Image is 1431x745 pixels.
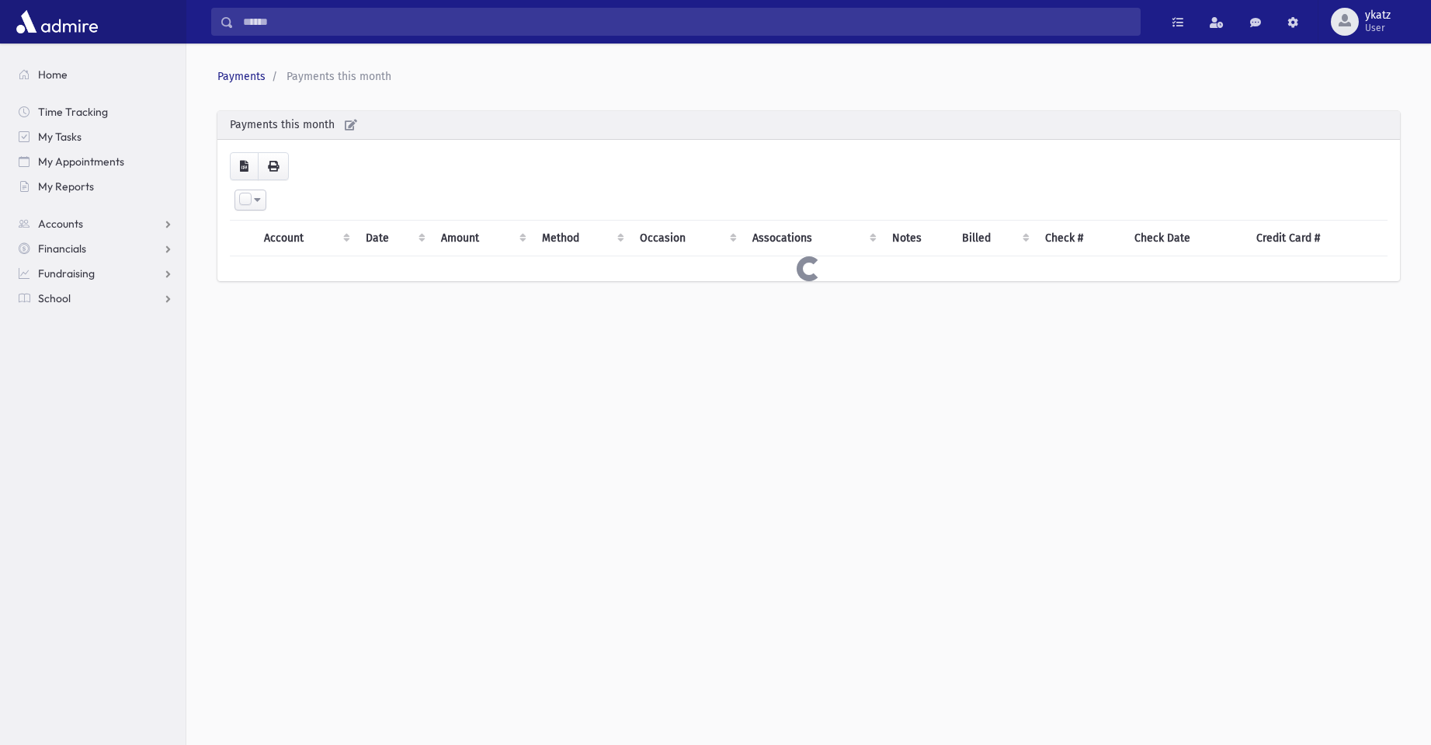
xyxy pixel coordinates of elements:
span: Time Tracking [38,105,108,119]
a: My Reports [6,174,186,199]
nav: breadcrumb [217,68,1394,85]
a: Home [6,62,186,87]
span: My Appointments [38,155,124,169]
span: Accounts [38,217,83,231]
th: Account [255,221,356,256]
th: Occasion [630,221,742,256]
span: My Tasks [38,130,82,144]
span: My Reports [38,179,94,193]
th: Check # [1036,221,1125,256]
span: User [1365,22,1391,34]
a: School [6,286,186,311]
input: Search [234,8,1140,36]
span: Fundraising [38,266,95,280]
a: Financials [6,236,186,261]
a: Time Tracking [6,99,186,124]
th: Billed [953,221,1036,256]
a: Payments [217,70,266,83]
button: CSV [230,152,259,180]
a: Fundraising [6,261,186,286]
a: My Tasks [6,124,186,149]
span: Home [38,68,68,82]
a: Accounts [6,211,186,236]
span: Payments this month [287,70,391,83]
th: Amount [432,221,532,256]
span: ykatz [1365,9,1391,22]
th: Assocations [743,221,884,256]
img: AdmirePro [12,6,102,37]
span: School [38,291,71,305]
button: Print [258,152,289,180]
th: Check Date [1125,221,1248,256]
th: Notes [883,221,953,256]
th: Date [356,221,432,256]
th: Method [533,221,631,256]
span: Financials [38,242,86,256]
th: Credit Card # [1247,221,1388,256]
a: My Appointments [6,149,186,174]
div: Payments this month [217,111,1400,140]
